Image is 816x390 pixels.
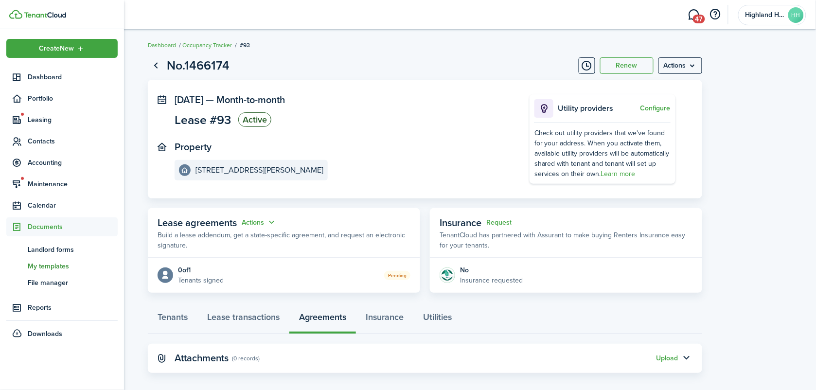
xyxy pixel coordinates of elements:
[384,271,410,280] status: Pending
[206,92,214,107] span: —
[175,92,203,107] span: [DATE]
[28,329,62,339] span: Downloads
[707,6,724,23] button: Open resource center
[158,230,410,250] p: Build a lease addendum, get a state-specific agreement, and request an electronic signature.
[693,15,705,23] span: 47
[148,305,197,334] a: Tenants
[440,215,481,230] span: Insurance
[788,7,804,23] avatar-text: HH
[685,2,703,27] a: Messaging
[460,265,523,275] div: No
[28,302,118,313] span: Reports
[440,267,455,283] img: Insurance protection
[6,274,118,291] a: File manager
[175,114,231,126] span: Lease #93
[745,12,784,18] span: Highland Homes Rental, LLC
[600,57,654,74] button: Renew
[28,278,118,288] span: File manager
[356,305,413,334] a: Insurance
[558,103,638,114] p: Utility providers
[28,261,118,271] span: My templates
[28,72,118,82] span: Dashboard
[195,166,323,175] e-details-info-title: [STREET_ADDRESS][PERSON_NAME]
[486,219,512,227] button: Request
[197,305,289,334] a: Lease transactions
[440,230,692,250] p: TenantCloud has partnered with Assurant to make buying Renters Insurance easy for your tenants.
[601,169,636,179] a: Learn more
[28,245,118,255] span: Landlord forms
[148,57,164,74] a: Go back
[678,350,695,367] button: Toggle accordion
[240,41,250,50] span: #93
[242,217,277,228] button: Actions
[178,275,224,285] p: Tenants signed
[28,158,118,168] span: Accounting
[9,10,22,19] img: TenantCloud
[238,112,271,127] status: Active
[658,57,702,74] menu-btn: Actions
[28,115,118,125] span: Leasing
[148,41,176,50] a: Dashboard
[6,258,118,274] a: My templates
[175,142,212,153] panel-main-title: Property
[182,41,232,50] a: Occupancy Tracker
[534,128,671,179] div: Check out utility providers that we've found for your address. When you activate them, available ...
[6,298,118,317] a: Reports
[413,305,461,334] a: Utilities
[579,57,595,74] button: Timeline
[28,200,118,211] span: Calendar
[175,353,229,364] panel-main-title: Attachments
[39,45,74,52] span: Create New
[6,241,118,258] a: Landlord forms
[242,217,277,228] button: Open menu
[232,354,260,363] panel-main-subtitle: (0 records)
[28,136,118,146] span: Contacts
[216,92,285,107] span: Month-to-month
[6,68,118,87] a: Dashboard
[28,179,118,189] span: Maintenance
[656,355,678,362] button: Upload
[178,265,224,275] div: 0 of 1
[158,215,237,230] span: Lease agreements
[28,93,118,104] span: Portfolio
[28,222,118,232] span: Documents
[658,57,702,74] button: Open menu
[460,275,523,285] p: Insurance requested
[640,105,671,112] button: Configure
[167,56,230,75] h1: No.1466174
[6,39,118,58] button: Open menu
[24,12,66,18] img: TenantCloud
